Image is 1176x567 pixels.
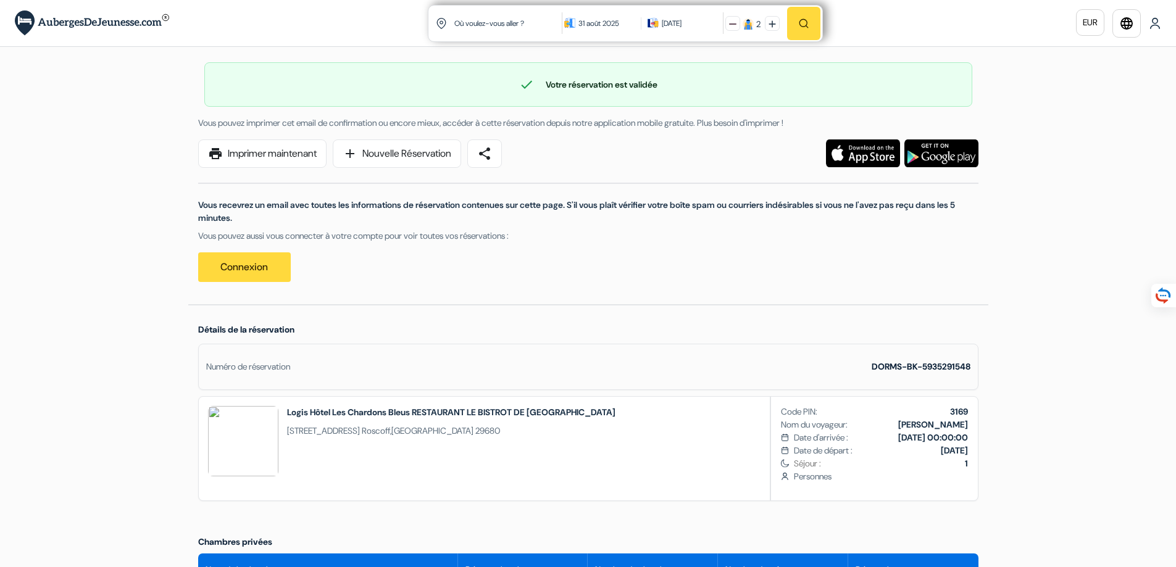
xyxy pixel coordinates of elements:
b: 3169 [950,406,968,417]
span: , [287,424,615,437]
b: 1 [965,458,968,469]
span: Personnes [794,470,967,483]
strong: DORMS-BK-5935291548 [872,361,970,372]
b: [PERSON_NAME] [898,419,968,430]
img: location icon [436,18,447,29]
span: [STREET_ADDRESS] [287,425,360,436]
h2: Logis Hôtel Les Chardons Bleus RESTAURANT LE BISTROT DE [GEOGRAPHIC_DATA] [287,406,615,418]
input: Ville, université ou logement [453,8,565,38]
div: Votre réservation est validée [205,77,972,92]
span: Code PIN: [781,405,817,418]
span: [GEOGRAPHIC_DATA] [391,425,473,436]
img: User Icon [1149,17,1161,30]
a: Connexion [198,252,291,282]
div: [DATE] [662,17,682,30]
span: Roscoff [362,425,390,436]
img: calendarIcon icon [648,17,659,28]
img: Téléchargez l'application gratuite [826,139,900,167]
p: Vous pouvez aussi vous connecter à votre compte pour voir toutes vos réservations : [198,230,978,242]
img: guest icon [743,19,754,30]
img: Téléchargez l'application gratuite [904,139,978,167]
span: Date d'arrivée : [794,431,848,444]
b: [DATE] [941,445,968,456]
a: EUR [1076,9,1104,36]
img: plus [769,20,776,28]
b: [DATE] 00:00:00 [898,432,968,443]
i: language [1119,16,1134,31]
span: add [343,146,357,161]
span: Séjour : [794,457,967,470]
img: calendarIcon icon [564,17,575,28]
span: Vous pouvez imprimer cet email de confirmation ou encore mieux, accéder à cette réservation depui... [198,117,783,128]
div: 31 août 2025 [578,17,635,30]
span: Chambres privées [198,536,272,547]
span: Nom du voyageur: [781,418,848,431]
a: addNouvelle Réservation [333,139,461,168]
a: share [467,139,502,168]
a: printImprimer maintenant [198,139,327,168]
a: language [1112,9,1141,38]
p: Vous recevrez un email avec toutes les informations de réservation contenues sur cette page. S'il... [198,199,978,225]
img: AubergesDeJeunesse.com [15,10,169,36]
span: Date de départ : [794,444,853,457]
span: print [208,146,223,161]
div: 2 [756,18,761,31]
img: B2EKNAE3BD4FMQls [208,406,278,476]
span: 29680 [475,425,500,436]
div: Numéro de réservation [206,360,290,373]
span: check [519,77,534,92]
span: Détails de la réservation [198,324,294,335]
img: minus [729,20,736,28]
span: share [477,146,492,161]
